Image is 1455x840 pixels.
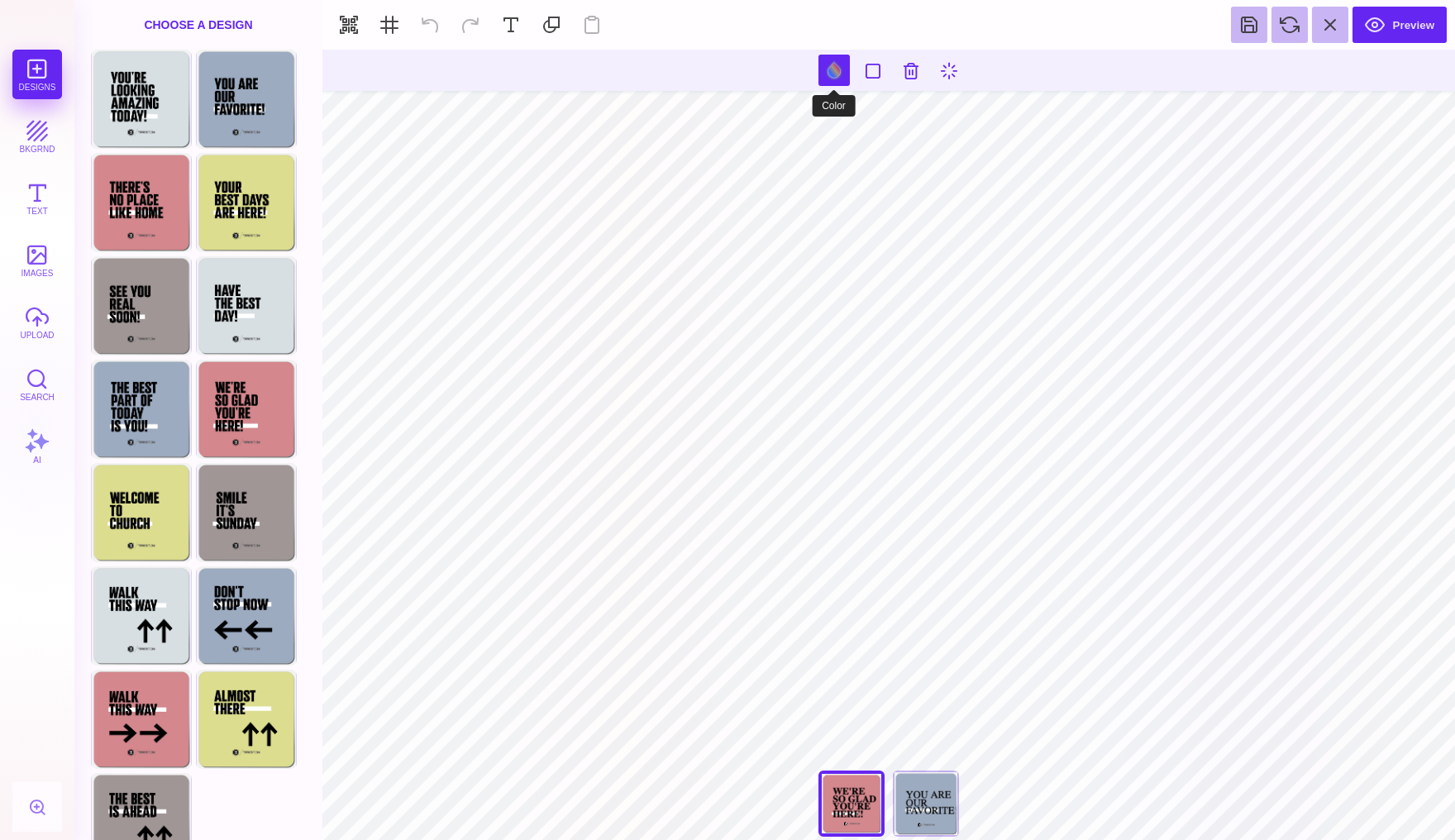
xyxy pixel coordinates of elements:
button: images [12,236,62,285]
button: upload [12,298,62,347]
button: Search [12,360,62,409]
button: Preview [1352,7,1447,43]
button: bkgrnd [12,112,62,161]
button: Text [12,174,62,223]
button: AI [12,422,62,471]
